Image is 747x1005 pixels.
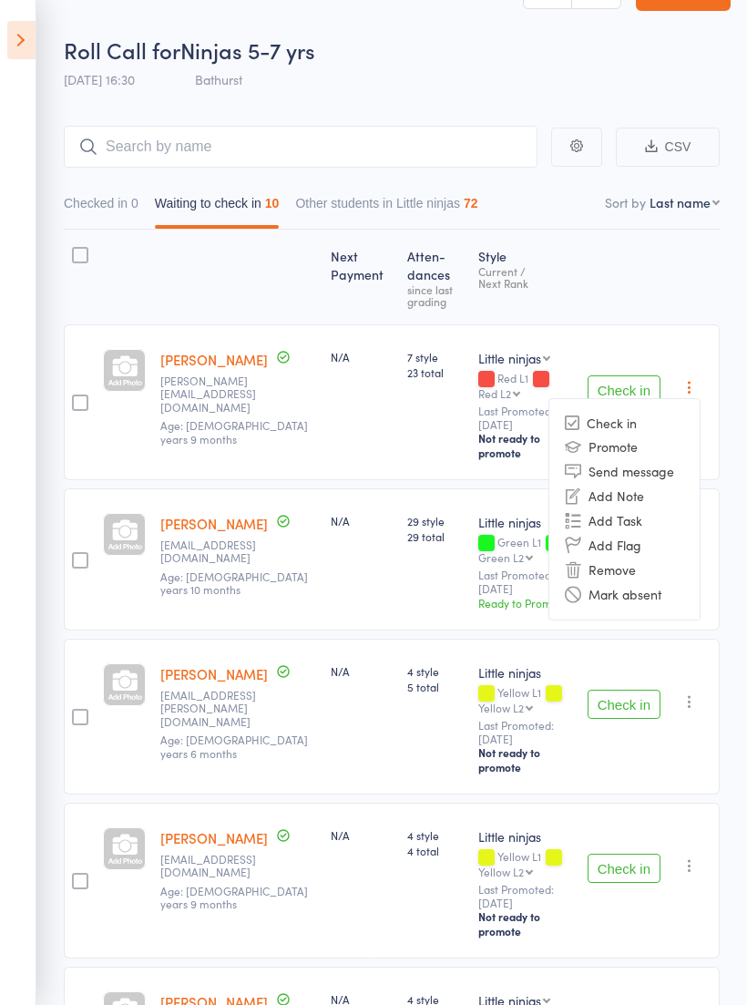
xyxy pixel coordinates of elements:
[549,484,700,508] li: Add Note
[331,827,393,843] div: N/A
[323,238,400,316] div: Next Payment
[160,569,308,597] span: Age: [DEMOGRAPHIC_DATA] years 10 months
[407,827,464,843] span: 4 style
[64,126,537,168] input: Search by name
[478,513,572,531] div: Little ninjas
[478,387,511,399] div: Red L2
[160,417,308,446] span: Age: [DEMOGRAPHIC_DATA] years 9 months
[400,238,471,316] div: Atten­dances
[616,128,720,167] button: CSV
[478,719,572,745] small: Last Promoted: [DATE]
[549,558,700,582] li: Remove
[407,528,464,544] span: 29 total
[478,850,572,877] div: Yellow L1
[478,551,524,563] div: Green L2
[549,582,700,607] li: Mark absent
[478,745,572,774] div: Not ready to promote
[478,866,524,877] div: Yellow L2
[160,374,279,414] small: tanisha.lestrange123@gmail.com
[331,663,393,679] div: N/A
[295,187,477,229] button: Other students in Little ninjas72
[588,690,660,719] button: Check in
[64,35,180,65] span: Roll Call for
[195,70,242,88] span: Bathurst
[588,854,660,883] button: Check in
[160,514,268,533] a: [PERSON_NAME]
[407,349,464,364] span: 7 style
[265,196,280,210] div: 10
[478,827,572,846] div: Little ninjas
[478,702,524,713] div: Yellow L2
[478,883,572,909] small: Last Promoted: [DATE]
[549,533,700,558] li: Add Flag
[407,364,464,380] span: 23 total
[407,513,464,528] span: 29 style
[331,349,393,364] div: N/A
[160,664,268,683] a: [PERSON_NAME]
[155,187,280,229] button: Waiting to check in10
[407,843,464,858] span: 4 total
[478,372,572,399] div: Red L1
[64,187,138,229] button: Checked in0
[160,853,279,879] small: hadson0000@gmail.com
[549,412,700,435] li: Check in
[471,238,579,316] div: Style
[331,513,393,528] div: N/A
[478,595,572,610] div: Ready to Promote
[160,883,308,911] span: Age: [DEMOGRAPHIC_DATA] years 9 months
[478,663,572,682] div: Little ninjas
[464,196,478,210] div: 72
[478,265,572,289] div: Current / Next Rank
[407,283,464,307] div: since last grading
[478,349,541,367] div: Little ninjas
[64,70,135,88] span: [DATE] 16:30
[549,508,700,533] li: Add Task
[407,663,464,679] span: 4 style
[478,405,572,431] small: Last Promoted: [DATE]
[160,732,308,760] span: Age: [DEMOGRAPHIC_DATA] years 6 months
[478,431,572,460] div: Not ready to promote
[549,459,700,484] li: Send message
[478,909,572,938] div: Not ready to promote
[131,196,138,210] div: 0
[478,536,572,563] div: Green L1
[160,828,268,847] a: [PERSON_NAME]
[478,686,572,713] div: Yellow L1
[407,679,464,694] span: 5 total
[478,569,572,595] small: Last Promoted: [DATE]
[650,193,711,211] div: Last name
[605,193,646,211] label: Sort by
[180,35,315,65] span: Ninjas 5-7 yrs
[160,350,268,369] a: [PERSON_NAME]
[588,375,660,405] button: Check in
[160,538,279,565] small: rowdy_riss_bulldogs@hotmail.com
[549,435,700,459] li: Promote
[160,689,279,728] small: bird.esther@yahoo.com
